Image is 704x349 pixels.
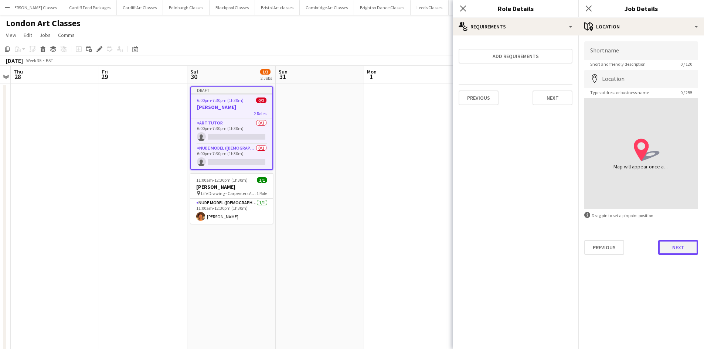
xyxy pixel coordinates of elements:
[24,58,43,63] span: Week 35
[55,30,78,40] a: Comms
[190,86,273,170] app-job-card: Draft6:00pm-7:30pm (1h30m)0/2[PERSON_NAME]2 RolesArt Tutor0/16:00pm-7:30pm (1h30m) Nude Model ([D...
[578,18,704,35] div: Location
[5,0,63,15] button: [PERSON_NAME] Classes
[453,18,578,35] div: Requirements
[163,0,210,15] button: Edinburgh Classes
[197,97,244,103] span: 6:00pm-7:30pm (1h30m)
[101,72,108,81] span: 29
[254,111,266,116] span: 2 Roles
[201,191,256,196] span: Life Drawing - Carpenters Arms
[46,58,53,63] div: BST
[6,57,23,64] div: [DATE]
[191,104,272,110] h3: [PERSON_NAME]
[584,240,624,255] button: Previous
[584,212,698,219] div: Drag pin to set a pinpoint position
[613,163,669,170] div: Map will appear once address has been added
[256,191,267,196] span: 1 Role
[191,119,272,144] app-card-role: Art Tutor0/16:00pm-7:30pm (1h30m)
[459,49,572,64] button: Add requirements
[257,177,267,183] span: 1/1
[189,72,198,81] span: 30
[453,4,578,13] h3: Role Details
[300,0,354,15] button: Cambridge Art Classes
[14,68,23,75] span: Thu
[279,68,288,75] span: Sun
[255,0,300,15] button: Bristol Art classes
[261,75,272,81] div: 2 Jobs
[40,32,51,38] span: Jobs
[102,68,108,75] span: Fri
[260,69,271,75] span: 1/3
[190,68,198,75] span: Sat
[578,4,704,13] h3: Job Details
[190,184,273,190] h3: [PERSON_NAME]
[459,90,499,105] button: Previous
[354,0,411,15] button: Brighton Dance Classes
[210,0,255,15] button: Blackpool Classes
[6,32,16,38] span: View
[411,0,449,15] button: Leeds Classes
[58,32,75,38] span: Comms
[256,97,266,103] span: 0/2
[3,30,19,40] a: View
[584,61,652,67] span: Short and friendly description
[367,68,377,75] span: Mon
[196,177,248,183] span: 11:00am-12:30pm (1h30m)
[190,199,273,224] app-card-role: Nude Model ([DEMOGRAPHIC_DATA])1/111:00am-12:30pm (1h30m)[PERSON_NAME]
[658,240,698,255] button: Next
[117,0,163,15] button: Cardiff Art Classes
[190,173,273,224] app-job-card: 11:00am-12:30pm (1h30m)1/1[PERSON_NAME] Life Drawing - Carpenters Arms1 RoleNude Model ([DEMOGRAP...
[674,61,698,67] span: 0 / 120
[37,30,54,40] a: Jobs
[13,72,23,81] span: 28
[584,90,655,95] span: Type address or business name
[21,30,35,40] a: Edit
[24,32,32,38] span: Edit
[63,0,117,15] button: Cardiff Food Packages
[366,72,377,81] span: 1
[533,90,572,105] button: Next
[6,18,81,29] h1: London Art Classes
[674,90,698,95] span: 0 / 255
[191,144,272,169] app-card-role: Nude Model ([DEMOGRAPHIC_DATA])0/16:00pm-7:30pm (1h30m)
[449,0,492,15] button: Sheffield Classes
[278,72,288,81] span: 31
[191,87,272,93] div: Draft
